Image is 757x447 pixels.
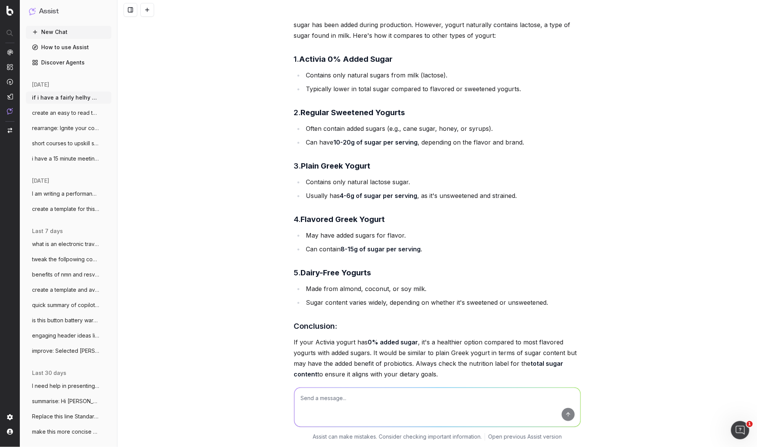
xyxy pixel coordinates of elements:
[26,410,111,423] button: Replace this line Standard delivery is a
[304,137,581,148] li: Can have , depending on the flavor and brand.
[32,271,99,278] span: benefits of nmn and resveratrol for 53 y
[32,369,66,377] span: last 30 days
[313,433,482,441] p: Assist can make mistakes. Consider checking important information.
[301,215,385,224] strong: Flavored Greek Yogurt
[341,245,421,253] strong: 8-15g of sugar per serving
[294,106,581,119] h3: 2.
[7,414,13,420] img: Setting
[340,192,418,199] strong: 4-6g of sugar per serving
[26,345,111,357] button: improve: Selected [PERSON_NAME] stores a
[304,230,581,241] li: May have added sugars for flavor.
[8,128,12,133] img: Switch project
[301,268,371,277] strong: Dairy-Free Yogurts
[26,153,111,165] button: i have a 15 minute meeting with a petula
[7,108,13,114] img: Assist
[32,81,49,88] span: [DATE]
[299,55,393,64] strong: Activia 0% Added Sugar
[32,205,99,213] span: create a template for this header for ou
[32,428,99,436] span: make this more concise and clear: Hi Mar
[304,70,581,80] li: Contains only natural sugars from milk (lactose).
[731,421,749,439] iframe: Intercom live chat
[26,284,111,296] button: create a template and average character
[26,137,111,150] button: short courses to upskill seo contnrt wri
[26,122,111,134] button: rearrange: Ignite your cooking potential
[26,92,111,104] button: if i have a fairly helhy diet is one act
[26,238,111,250] button: what is an electronic travel authority E
[294,213,581,225] h3: 4.
[304,190,581,201] li: Usually has , as it's unsweetened and strained.
[32,332,99,339] span: engaging header ideas like this: Discove
[368,338,418,346] strong: 0% added sugar
[488,433,562,441] a: Open previous Assist version
[32,347,99,355] span: improve: Selected [PERSON_NAME] stores a
[32,94,99,101] span: if i have a fairly helhy diet is one act
[294,9,581,41] p: If the Activia yogurt you're referring to is labeled as , it means that no extra sugar has been a...
[6,6,13,16] img: Botify logo
[29,8,36,15] img: Assist
[304,177,581,187] li: Contains only natural lactose sugar.
[334,138,418,146] strong: 10-20g of sugar per serving
[26,395,111,407] button: summarise: Hi [PERSON_NAME], Interesting feedba
[26,107,111,119] button: create an easy to read table that outlin
[32,177,49,185] span: [DATE]
[32,240,99,248] span: what is an electronic travel authority E
[32,256,99,263] span: tweak the follpowing content to reflect
[32,190,99,198] span: I am writing a performance review and po
[26,299,111,311] button: quick summary of copilot create an agent
[304,283,581,294] li: Made from almond, coconut, or soy milk.
[26,314,111,326] button: is this button battery warning in line w
[7,64,13,70] img: Intelligence
[26,253,111,265] button: tweak the follpowing content to reflect
[7,429,13,435] img: My account
[747,421,753,427] span: 1
[32,109,99,117] span: create an easy to read table that outlin
[32,227,63,235] span: last 7 days
[26,26,111,38] button: New Chat
[32,286,99,294] span: create a template and average character
[32,124,99,132] span: rearrange: Ignite your cooking potential
[26,41,111,53] a: How to use Assist
[294,160,581,172] h3: 3.
[29,6,108,17] button: Assist
[26,426,111,438] button: make this more concise and clear: Hi Mar
[32,382,99,390] span: I need help in presenting the issues I a
[294,337,581,379] p: If your Activia yogurt has , it's a healthier option compared to most flavored yogurts with added...
[301,161,371,170] strong: Plain Greek Yogurt
[26,269,111,281] button: benefits of nmn and resveratrol for 53 y
[7,93,13,100] img: Studio
[301,108,405,117] strong: Regular Sweetened Yogurts
[294,53,581,65] h3: 1.
[304,84,581,94] li: Typically lower in total sugar compared to flavored or sweetened yogurts.
[26,203,111,215] button: create a template for this header for ou
[304,123,581,134] li: Often contain added sugars (e.g., cane sugar, honey, or syrups).
[32,413,99,420] span: Replace this line Standard delivery is a
[26,380,111,392] button: I need help in presenting the issues I a
[32,397,99,405] span: summarise: Hi [PERSON_NAME], Interesting feedba
[32,140,99,147] span: short courses to upskill seo contnrt wri
[294,320,581,332] h3: Conclusion:
[26,330,111,342] button: engaging header ideas like this: Discove
[7,49,13,55] img: Analytics
[304,297,581,308] li: Sugar content varies widely, depending on whether it's sweetened or unsweetened.
[26,56,111,69] a: Discover Agents
[32,301,99,309] span: quick summary of copilot create an agent
[294,267,581,279] h3: 5.
[7,79,13,85] img: Activation
[32,317,99,324] span: is this button battery warning in line w
[304,244,581,254] li: Can contain .
[32,155,99,162] span: i have a 15 minute meeting with a petula
[26,188,111,200] button: I am writing a performance review and po
[39,6,59,17] h1: Assist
